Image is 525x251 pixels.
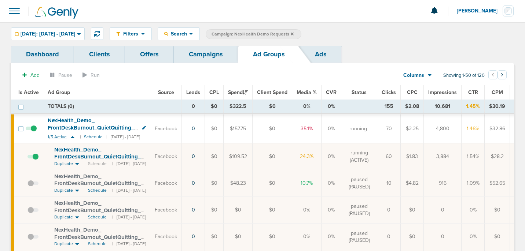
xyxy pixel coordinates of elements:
[468,89,478,95] span: CTR
[192,207,195,213] a: 0
[224,143,253,170] td: $109.52
[322,143,341,170] td: 0%
[88,214,107,220] span: Schedule
[292,224,322,250] td: 0%
[30,72,40,78] span: Add
[150,143,182,170] td: Facebook
[462,196,485,223] td: 0%
[224,196,253,223] td: $0
[253,113,292,143] td: $0
[341,170,377,196] td: paused (PAUSED)
[457,8,503,14] span: [PERSON_NAME]
[84,134,103,140] small: Schedule
[377,224,401,250] td: 0
[54,187,73,194] span: Duplicate
[485,170,510,196] td: $52.65
[403,72,424,79] span: Columns
[297,89,317,95] span: Media %
[224,170,253,196] td: $48.23
[205,100,224,114] td: $0
[54,214,73,220] span: Duplicate
[74,46,125,63] a: Clients
[54,241,73,247] span: Duplicate
[401,224,424,250] td: $0
[112,161,146,167] small: | [DATE] - [DATE]
[182,100,205,114] td: 0
[322,224,341,250] td: 0%
[322,170,341,196] td: 0%
[341,224,377,250] td: paused (PAUSED)
[54,173,141,201] span: NexHealth_ Demo_ FrontDeskBurnout_ QuietQuitting_ Dental_ [DATE]-newaudience?id=183&cmp_ id=9658027
[462,113,485,143] td: 1.46%
[174,46,238,63] a: Campaigns
[401,170,424,196] td: $4.82
[54,146,141,175] span: NexHealth_ Demo_ FrontDeskBurnout_ QuietQuitting_ Dental_ [DATE]-newaudience?id=183&cmp_ id=9658027
[377,113,401,143] td: 70
[54,200,141,228] span: NexHealth_ Demo_ FrontDeskBurnout_ QuietQuitting_ Dental_ [DATE]?id=183&cmp_ id=9658027
[158,89,174,95] span: Source
[224,224,253,250] td: $0
[407,89,418,95] span: CPC
[43,100,182,114] td: TOTALS (0)
[112,214,146,220] small: | [DATE] - [DATE]
[186,89,200,95] span: Leads
[462,100,485,114] td: 1.45%
[257,89,287,95] span: Client Spend
[18,89,39,95] span: Is Active
[253,224,292,250] td: $0
[326,89,337,95] span: CVR
[292,196,322,223] td: 0%
[492,89,503,95] span: CPM
[485,224,510,250] td: $0
[322,100,341,114] td: 0%
[485,113,510,143] td: $32.86
[322,113,341,143] td: 0%
[150,170,182,196] td: Facebook
[401,113,424,143] td: $2.25
[462,170,485,196] td: 1.09%
[35,7,78,19] img: Genly
[150,113,182,143] td: Facebook
[192,126,195,132] a: 0
[224,113,253,143] td: $157.75
[212,31,294,37] span: Campaign: NexHealth Demo Requests
[341,196,377,223] td: paused (PAUSED)
[401,100,424,114] td: $2.08
[209,89,219,95] span: CPL
[150,196,182,223] td: Facebook
[382,89,396,95] span: Clicks
[401,143,424,170] td: $1.83
[228,89,248,95] span: Spend
[120,31,141,37] span: Filters
[485,196,510,223] td: $0
[238,46,300,63] a: Ad Groups
[424,100,462,114] td: 10,681
[21,31,75,37] span: [DATE]: [DATE] - [DATE]
[322,196,341,223] td: 0%
[253,170,292,196] td: $0
[424,143,462,170] td: 3,884
[498,70,507,79] button: Go to next page
[205,196,224,223] td: $0
[253,196,292,223] td: $0
[224,100,253,114] td: $322.5
[205,113,224,143] td: $0
[253,100,292,114] td: $0
[48,89,70,95] span: Ad Group
[377,196,401,223] td: 0
[192,233,195,240] a: 0
[205,143,224,170] td: $0
[424,170,462,196] td: 916
[485,100,510,114] td: $30.19
[292,113,322,143] td: 35.1%
[424,113,462,143] td: 4,800
[424,196,462,223] td: 0
[18,70,44,80] button: Add
[488,71,507,80] ul: Pagination
[150,224,182,250] td: Facebook
[377,143,401,170] td: 60
[349,125,367,132] span: running
[11,46,74,63] a: Dashboard
[205,224,224,250] td: $0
